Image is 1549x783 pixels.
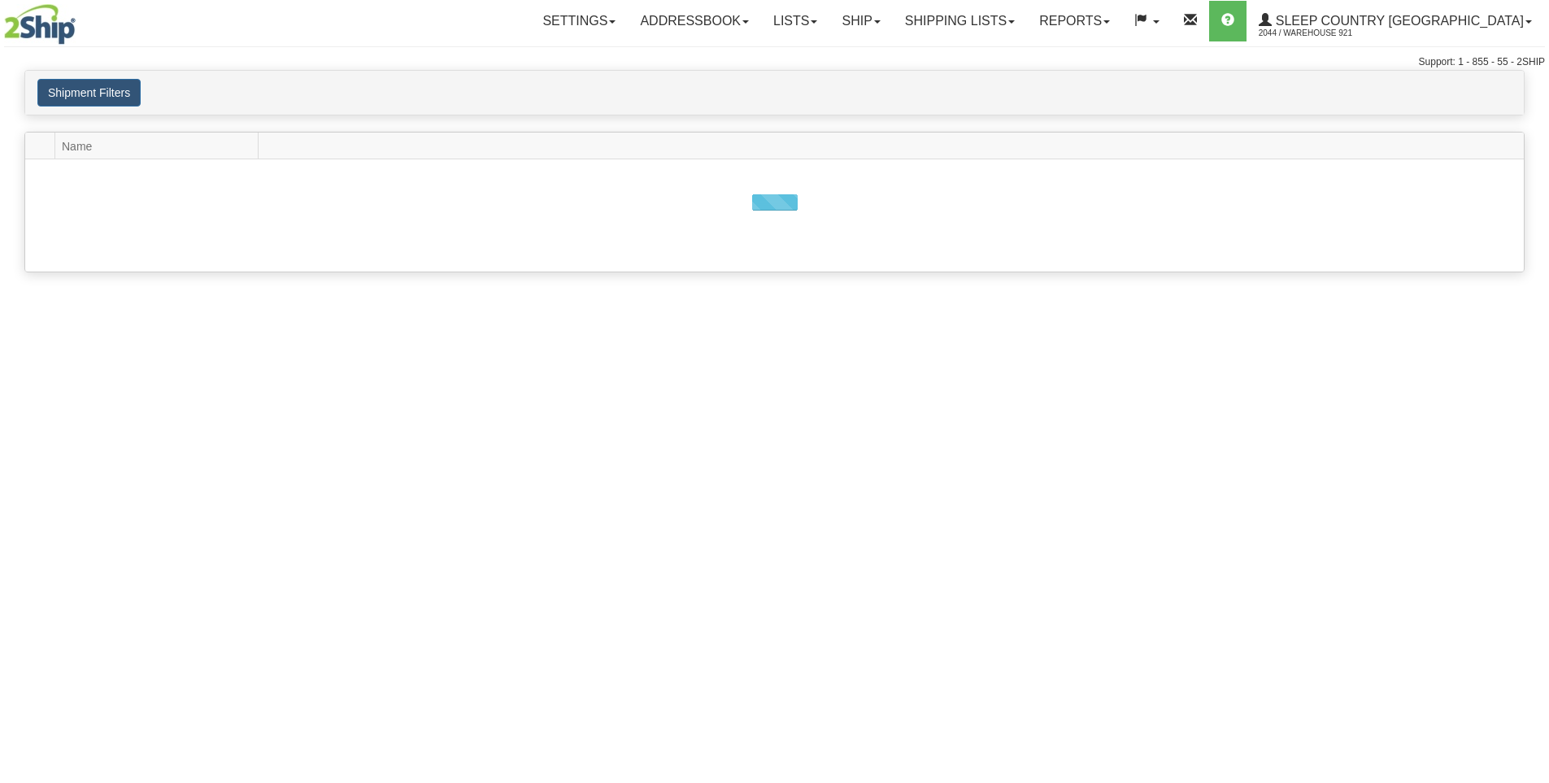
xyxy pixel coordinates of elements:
a: Ship [829,1,892,41]
img: logo2044.jpg [4,4,76,45]
a: Reports [1027,1,1122,41]
a: Addressbook [628,1,761,41]
a: Sleep Country [GEOGRAPHIC_DATA] 2044 / Warehouse 921 [1247,1,1544,41]
iframe: chat widget [1512,308,1547,474]
a: Lists [761,1,829,41]
a: Shipping lists [893,1,1027,41]
a: Settings [530,1,628,41]
div: Support: 1 - 855 - 55 - 2SHIP [4,55,1545,69]
button: Shipment Filters [37,79,141,107]
span: 2044 / Warehouse 921 [1259,25,1381,41]
span: Sleep Country [GEOGRAPHIC_DATA] [1272,14,1524,28]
